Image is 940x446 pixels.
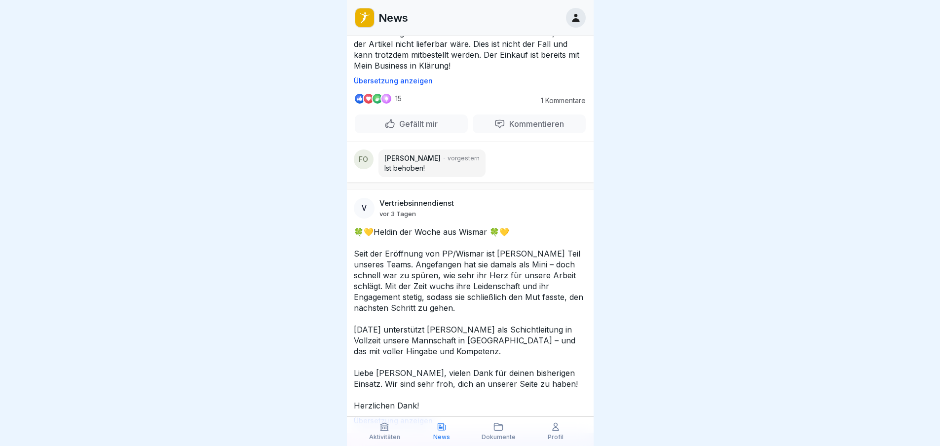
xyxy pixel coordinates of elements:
[548,434,564,441] p: Profil
[433,434,450,441] p: News
[355,8,374,27] img: oo2rwhh5g6mqyfqxhtbddxvd.png
[354,226,587,411] p: 🍀💛Heldin der Woche aus Wismar 🍀💛 Seit der Eröffnung von PP/Wismar ist [PERSON_NAME] Teil unseres ...
[384,153,441,163] p: [PERSON_NAME]
[395,119,438,129] p: Gefällt mir
[354,198,375,219] div: V
[369,434,400,441] p: Aktivitäten
[384,163,480,173] p: Ist behoben!
[379,210,416,218] p: vor 3 Tagen
[354,77,587,85] p: Übersetzung anzeigen
[531,97,586,105] p: 1 Kommentare
[448,154,480,163] p: vorgestern
[379,199,454,208] p: Vertriebsinnendienst
[482,434,516,441] p: Dokumente
[395,95,402,103] p: 15
[354,149,374,169] div: FO
[505,119,564,129] p: Kommentieren
[378,11,408,24] p: News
